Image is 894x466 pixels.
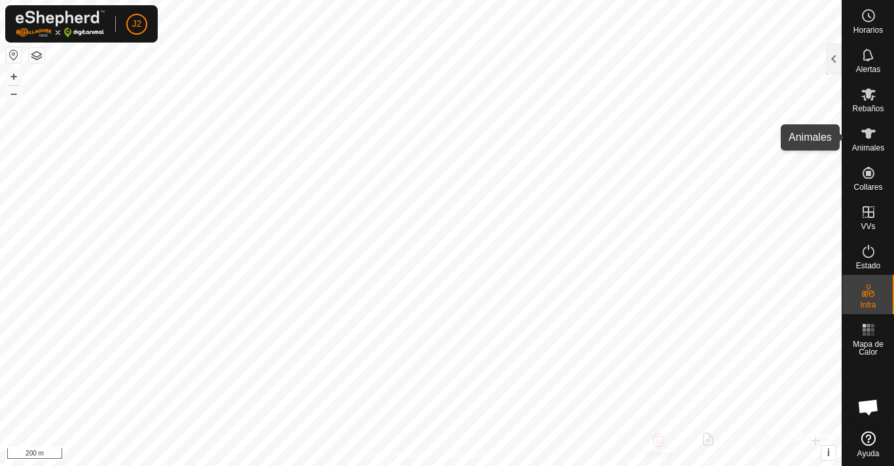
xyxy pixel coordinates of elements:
span: Infra [860,301,876,309]
span: Estado [856,262,880,270]
a: Ayuda [842,426,894,463]
button: – [6,86,22,101]
a: Obre el xat [849,387,888,427]
span: Alertas [856,65,880,73]
span: Ayuda [857,450,880,457]
span: Rebaños [852,105,884,113]
span: VVs [861,223,875,230]
button: i [821,446,836,460]
img: Logo Gallagher [16,10,105,37]
span: Collares [853,183,882,191]
span: Horarios [853,26,883,34]
button: Restablecer Mapa [6,47,22,63]
button: + [6,69,22,84]
span: i [827,447,830,458]
a: Política de Privacidad [353,449,429,461]
span: Mapa de Calor [846,340,891,356]
button: Capas del Mapa [29,48,45,63]
span: J2 [132,17,142,31]
a: Contáctenos [444,449,488,461]
span: Animales [852,144,884,152]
